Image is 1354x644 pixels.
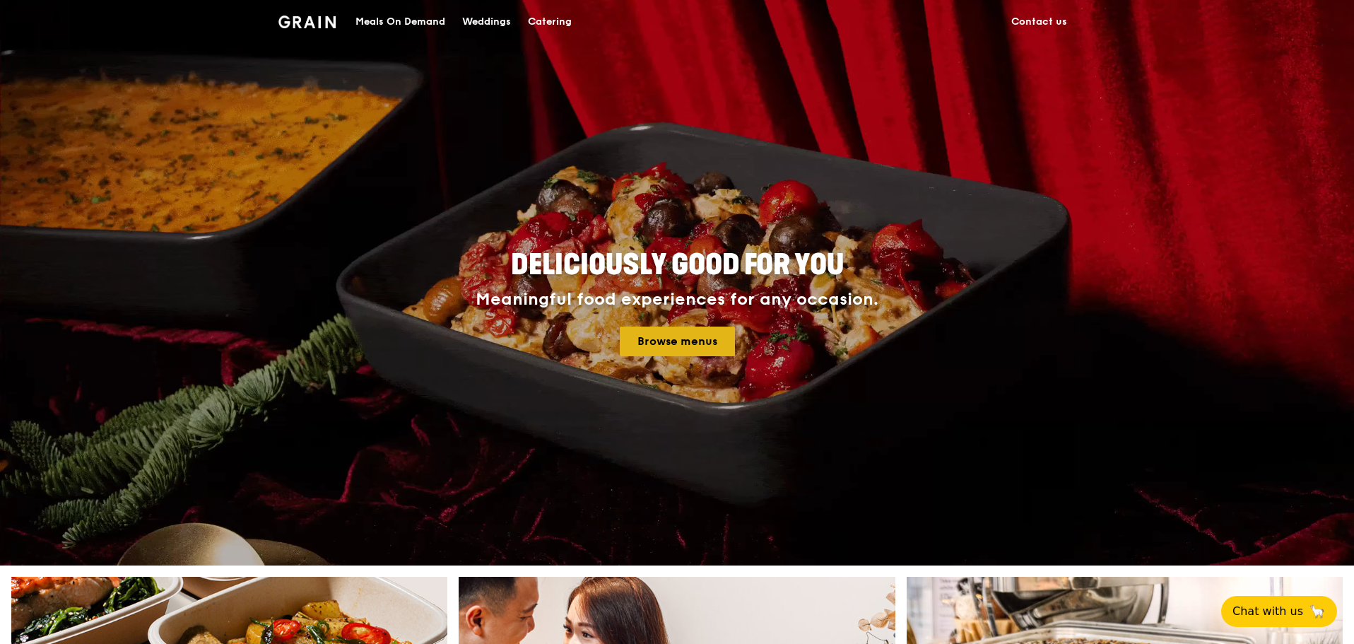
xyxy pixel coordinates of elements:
[278,16,336,28] img: Grain
[355,1,445,43] div: Meals On Demand
[1309,603,1326,620] span: 🦙
[1232,603,1303,620] span: Chat with us
[454,1,519,43] a: Weddings
[511,248,844,282] span: Deliciously good for you
[462,1,511,43] div: Weddings
[423,290,931,310] div: Meaningful food experiences for any occasion.
[519,1,580,43] a: Catering
[620,327,735,356] a: Browse menus
[1003,1,1076,43] a: Contact us
[1221,596,1337,627] button: Chat with us🦙
[528,1,572,43] div: Catering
